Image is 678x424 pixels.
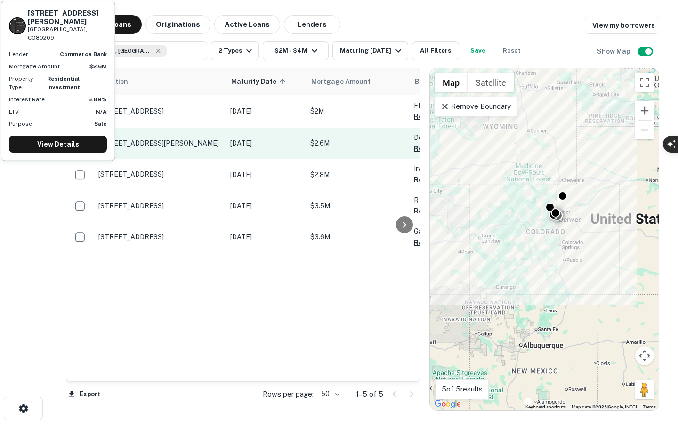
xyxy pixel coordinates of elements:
strong: Residential Investment [47,75,80,90]
h6: Show Map [597,46,632,57]
div: Maturing [DATE] [340,45,404,57]
button: All Filters [412,41,459,60]
p: Lender [9,50,28,58]
button: Show street map [435,73,468,92]
button: Export [66,387,103,401]
div: 0 0 [430,68,659,410]
p: [DATE] [230,170,301,180]
p: $2.6M [310,138,404,148]
span: Maturity Date [231,76,289,87]
strong: Sale [94,121,107,127]
h6: [STREET_ADDRESS][PERSON_NAME] [28,9,107,26]
th: Location [94,68,226,95]
div: 50 [317,387,341,401]
p: [DATE] [230,138,301,148]
button: $2M - $4M [263,41,329,60]
button: Lenders [284,15,340,34]
span: [US_STATE], [GEOGRAPHIC_DATA] [82,47,153,55]
button: Request Borrower Info [414,237,490,248]
p: $3.5M [310,201,404,211]
p: LTV [9,107,19,116]
strong: N/A [96,108,107,115]
img: Google [432,398,463,410]
strong: $2.6M [89,63,107,70]
button: Toggle fullscreen view [635,73,654,92]
a: Open this area in Google Maps (opens a new window) [432,398,463,410]
span: Map data ©2025 Google, INEGI [572,404,637,409]
p: [STREET_ADDRESS] [98,202,221,210]
button: Reset [497,41,527,60]
p: [GEOGRAPHIC_DATA], CO80209 [28,25,107,43]
button: Zoom in [635,101,654,120]
p: FRF Properties 2504 LLC [414,100,508,111]
strong: 6.89% [88,96,107,103]
p: Interest Rate [9,95,45,104]
button: Request Borrower Info [414,143,490,154]
button: Originations [145,15,210,34]
p: [STREET_ADDRESS][PERSON_NAME] [98,139,221,147]
p: [DATE] [230,232,301,242]
button: Show satellite imagery [468,73,514,92]
p: [STREET_ADDRESS] [98,233,221,241]
p: Property Type [9,74,43,91]
span: Mortgage Amount [311,76,383,87]
a: View Details [9,136,107,153]
button: Request Borrower Info [414,205,490,217]
p: [STREET_ADDRESS] [98,107,221,115]
button: Keyboard shortcuts [525,404,566,410]
strong: commerce bank [60,51,107,57]
p: $3.6M [310,232,404,242]
p: [DATE] [230,106,301,116]
button: Maturing [DATE] [332,41,408,60]
p: Purpose [9,120,32,128]
p: Mortgage Amount [9,62,60,71]
p: Game Creek LLC [414,226,508,236]
p: $2M [310,106,404,116]
p: 1–5 of 5 [356,389,383,400]
p: Remove Boundary [440,101,510,112]
button: Zoom out [635,121,654,139]
button: 2 Types [211,41,259,60]
span: Borrower Name [415,76,464,87]
p: Devco Builders LLC [414,132,508,143]
p: Rows per page: [263,389,314,400]
th: Maturity Date [226,68,306,95]
p: [STREET_ADDRESS] [98,170,221,179]
p: $2.8M [310,170,404,180]
button: Request Borrower Info [414,111,490,122]
th: Mortgage Amount [306,68,409,95]
button: Request Borrower Info [414,174,490,186]
a: Terms (opens in new tab) [643,404,656,409]
p: 5 of 5 results [442,383,483,395]
p: [DATE] [230,201,301,211]
button: Active Loans [214,15,280,34]
button: Save your search to get updates of matches that match your search criteria. [463,41,493,60]
iframe: Chat Widget [631,349,678,394]
button: Map camera controls [635,346,654,365]
p: R & D Homes LLC [414,195,508,205]
a: View my borrowers [585,17,659,34]
p: Irving ROW LLC [414,163,508,174]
